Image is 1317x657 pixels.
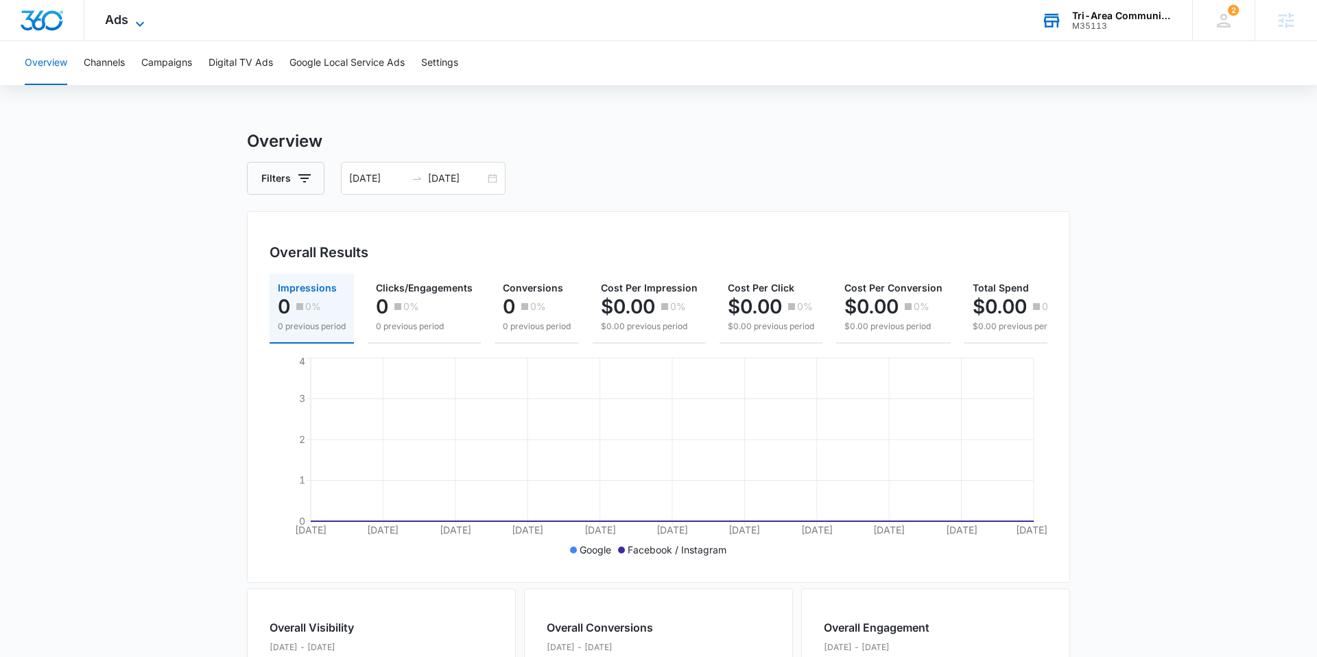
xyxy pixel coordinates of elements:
[628,542,726,557] p: Facebook / Instagram
[412,173,423,184] span: to
[656,524,688,536] tspan: [DATE]
[503,320,571,333] p: 0 previous period
[1016,524,1047,536] tspan: [DATE]
[278,320,346,333] p: 0 previous period
[412,173,423,184] span: swap-right
[299,355,305,367] tspan: 4
[299,474,305,486] tspan: 1
[299,433,305,445] tspan: 2
[824,619,929,636] h2: Overall Engagement
[844,320,942,333] p: $0.00 previous period
[428,171,485,186] input: End date
[141,41,192,85] button: Campaigns
[247,162,324,195] button: Filters
[973,320,1059,333] p: $0.00 previous period
[299,515,305,527] tspan: 0
[105,12,128,27] span: Ads
[367,524,399,536] tspan: [DATE]
[512,524,543,536] tspan: [DATE]
[973,282,1029,294] span: Total Spend
[440,524,471,536] tspan: [DATE]
[601,296,655,318] p: $0.00
[530,302,546,311] p: 0%
[247,129,1070,154] h3: Overview
[278,282,337,294] span: Impressions
[289,41,405,85] button: Google Local Service Ads
[1072,21,1172,31] div: account id
[270,641,354,654] p: [DATE] - [DATE]
[1042,302,1058,311] p: 0%
[801,524,833,536] tspan: [DATE]
[421,41,458,85] button: Settings
[305,302,321,311] p: 0%
[547,641,653,654] p: [DATE] - [DATE]
[403,302,419,311] p: 0%
[270,242,368,263] h3: Overall Results
[973,296,1027,318] p: $0.00
[349,171,406,186] input: Start date
[670,302,686,311] p: 0%
[914,302,929,311] p: 0%
[295,524,327,536] tspan: [DATE]
[584,524,616,536] tspan: [DATE]
[797,302,813,311] p: 0%
[1228,5,1239,16] span: 2
[503,296,515,318] p: 0
[299,392,305,404] tspan: 3
[601,320,698,333] p: $0.00 previous period
[601,282,698,294] span: Cost Per Impression
[209,41,273,85] button: Digital TV Ads
[376,282,473,294] span: Clicks/Engagements
[728,282,794,294] span: Cost Per Click
[844,296,899,318] p: $0.00
[84,41,125,85] button: Channels
[580,542,611,557] p: Google
[376,320,473,333] p: 0 previous period
[1228,5,1239,16] div: notifications count
[270,619,354,636] h2: Overall Visibility
[946,524,977,536] tspan: [DATE]
[824,641,929,654] p: [DATE] - [DATE]
[728,524,760,536] tspan: [DATE]
[503,282,563,294] span: Conversions
[376,296,388,318] p: 0
[873,524,905,536] tspan: [DATE]
[728,320,814,333] p: $0.00 previous period
[728,296,782,318] p: $0.00
[1072,10,1172,21] div: account name
[547,619,653,636] h2: Overall Conversions
[844,282,942,294] span: Cost Per Conversion
[278,296,290,318] p: 0
[25,41,67,85] button: Overview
